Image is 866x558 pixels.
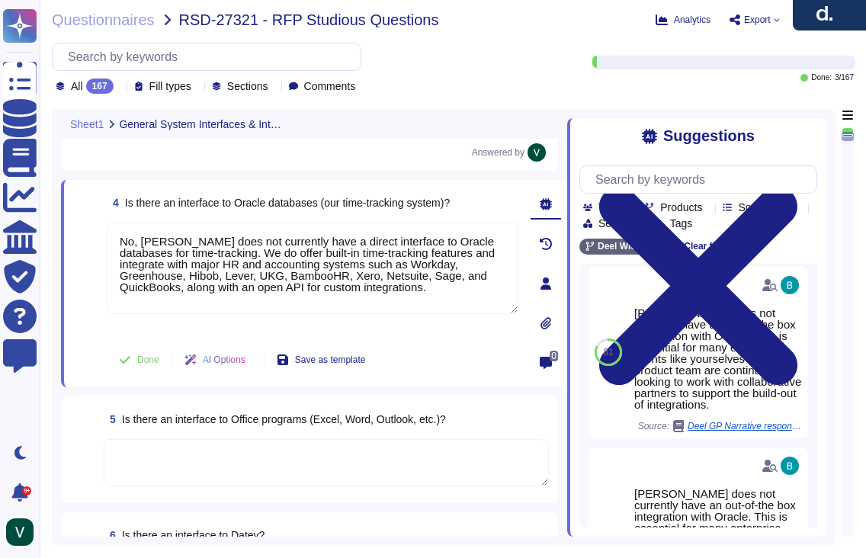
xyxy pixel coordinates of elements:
[781,276,799,294] img: user
[656,14,710,26] button: Analytics
[52,12,155,27] span: Questionnaires
[107,223,518,314] textarea: No, [PERSON_NAME] does not currently have a direct interface to Oracle databases for time-trackin...
[122,529,265,541] span: Is there an interface to Datev?
[3,515,44,549] button: user
[603,348,613,357] span: 81
[179,12,439,27] span: RSD-27321 - RFP Studious Questions
[528,143,546,162] img: user
[588,166,816,193] input: Search by keywords
[104,530,116,540] span: 6
[227,81,268,91] span: Sections
[119,119,284,130] span: General System Interfaces & Integration
[86,79,114,94] div: 167
[550,351,558,361] span: 0
[107,345,172,375] button: Done
[60,43,361,70] input: Search by keywords
[203,355,245,364] span: AI Options
[71,81,83,91] span: All
[137,355,159,364] span: Done
[122,413,446,425] span: Is there an interface to Office programs (Excel, Word, Outlook, etc.)?
[781,457,799,475] img: user
[70,119,104,130] span: Sheet1
[304,81,356,91] span: Comments
[811,74,832,82] span: Done:
[835,74,854,82] span: 3 / 167
[22,486,31,495] div: 9+
[104,414,116,425] span: 5
[472,148,524,157] span: Answered by
[674,15,710,24] span: Analytics
[295,355,366,364] span: Save as template
[149,81,191,91] span: Fill types
[125,197,450,209] span: Is there an interface to Oracle databases (our time-tracking system)?
[744,15,771,24] span: Export
[6,518,34,546] img: user
[265,345,378,375] button: Save as template
[107,197,119,208] span: 4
